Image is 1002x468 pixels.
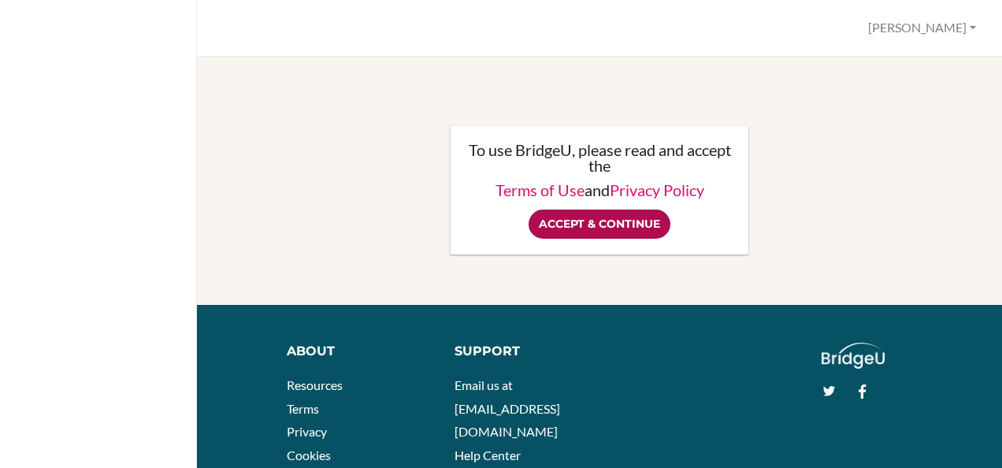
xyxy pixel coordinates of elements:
a: Terms of Use [495,180,584,199]
a: Privacy [287,424,327,439]
a: Privacy Policy [610,180,704,199]
a: Email us at [EMAIL_ADDRESS][DOMAIN_NAME] [455,377,560,439]
p: To use BridgeU, please read and accept the [466,142,733,173]
p: and [466,182,733,198]
a: Terms [287,401,319,416]
input: Accept & Continue [529,210,670,239]
a: Resources [287,377,343,392]
button: [PERSON_NAME] [861,13,983,43]
img: logo_white@2x-f4f0deed5e89b7ecb1c2cc34c3e3d731f90f0f143d5ea2071677605dd97b5244.png [822,343,885,369]
div: About [287,343,432,361]
a: Help Center [455,448,521,462]
a: Cookies [287,448,331,462]
div: Support [455,343,588,361]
